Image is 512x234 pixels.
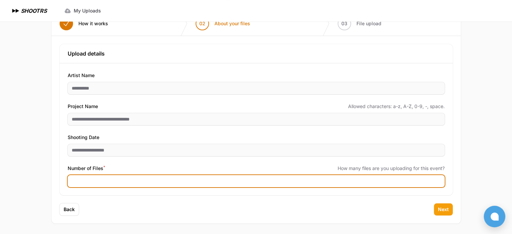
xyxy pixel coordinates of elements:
img: SHOOTRS [11,7,21,15]
span: Allowed characters: a-z, A-Z, 0-9, -, space. [348,103,445,110]
span: Project Name [68,102,98,110]
span: Artist Name [68,71,95,79]
button: Back [60,203,79,215]
h1: SHOOTRS [21,7,47,15]
span: How it works [78,20,108,27]
a: My Uploads [60,5,105,17]
h3: Upload details [68,49,445,58]
a: SHOOTRS SHOOTRS [11,7,47,15]
span: About your files [214,20,250,27]
span: How many files are you uploading for this event? [338,165,445,172]
span: Number of Files [68,164,105,172]
button: 03 File upload [330,11,389,36]
button: Next [434,203,453,215]
button: How it works [52,11,116,36]
button: 02 About your files [187,11,258,36]
span: Shooting Date [68,133,99,141]
span: File upload [356,20,381,27]
span: 03 [341,20,347,27]
span: 02 [199,20,205,27]
button: Open chat window [484,206,505,227]
span: My Uploads [74,7,101,14]
span: Back [64,206,75,213]
span: Next [438,206,449,213]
